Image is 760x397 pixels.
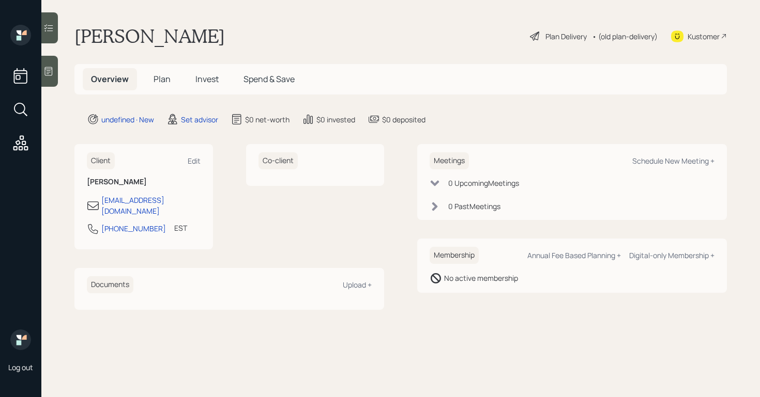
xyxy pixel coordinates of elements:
h6: Co-client [259,152,298,169]
div: $0 invested [316,114,355,125]
div: $0 deposited [382,114,425,125]
h6: Client [87,152,115,169]
div: Annual Fee Based Planning + [527,250,621,260]
div: 0 Upcoming Meeting s [448,178,519,188]
div: Log out [8,362,33,372]
div: Set advisor [181,114,218,125]
div: Schedule New Meeting + [632,156,715,166]
h1: [PERSON_NAME] [74,25,225,47]
h6: Membership [430,247,479,264]
div: EST [174,223,187,233]
span: Invest [195,73,219,85]
div: No active membership [444,273,518,283]
div: Kustomer [688,31,720,42]
span: Plan [154,73,171,85]
img: retirable_logo.png [10,329,31,350]
span: Spend & Save [244,73,295,85]
h6: [PERSON_NAME] [87,178,201,186]
div: $0 net-worth [245,114,290,125]
div: Edit [188,156,201,166]
div: 0 Past Meeting s [448,201,500,212]
span: Overview [91,73,129,85]
div: Digital-only Membership + [629,250,715,260]
div: • (old plan-delivery) [592,31,658,42]
div: Upload + [343,280,372,290]
div: [EMAIL_ADDRESS][DOMAIN_NAME] [101,195,201,216]
div: [PHONE_NUMBER] [101,223,166,234]
div: Plan Delivery [545,31,587,42]
h6: Documents [87,276,133,293]
h6: Meetings [430,152,469,169]
div: undefined · New [101,114,154,125]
